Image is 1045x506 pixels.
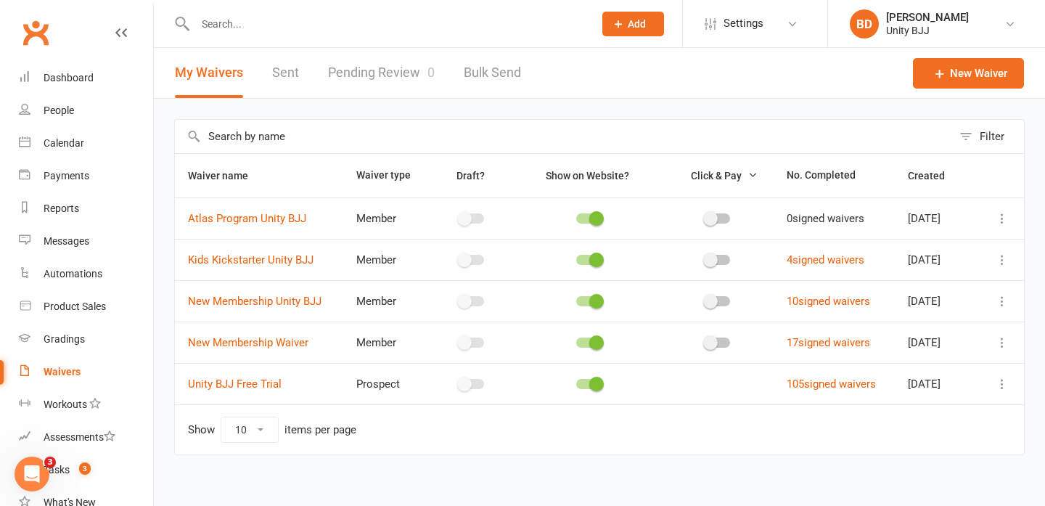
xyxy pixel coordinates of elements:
span: Waiver name [188,170,264,181]
a: Bulk Send [464,48,521,98]
th: No. Completed [774,154,895,197]
div: Calendar [44,137,84,149]
div: BD [850,9,879,38]
span: 0 signed waivers [787,212,864,225]
a: Clubworx [17,15,54,51]
a: New Membership Unity BJJ [188,295,321,308]
a: Kids Kickstarter Unity BJJ [188,253,313,266]
span: 3 [44,457,56,468]
button: Show on Website? [533,167,645,184]
a: 10signed waivers [787,295,870,308]
td: Member [343,197,428,239]
a: Assessments [19,421,153,454]
span: Click & Pay [691,170,742,181]
a: Waivers [19,356,153,388]
button: Add [602,12,664,36]
td: [DATE] [895,197,978,239]
div: People [44,105,74,116]
div: Gradings [44,333,85,345]
span: Settings [724,7,763,40]
a: Atlas Program Unity BJJ [188,212,306,225]
div: Waivers [44,366,81,378]
div: Automations [44,268,102,279]
a: New Membership Waiver [188,336,308,349]
div: Dashboard [44,72,94,83]
td: [DATE] [895,239,978,280]
a: Pending Review0 [328,48,435,98]
div: Reports [44,203,79,214]
td: [DATE] [895,280,978,322]
div: Show [188,417,356,443]
div: Filter [980,128,1004,145]
a: Messages [19,225,153,258]
a: Dashboard [19,62,153,94]
a: Gradings [19,323,153,356]
div: [PERSON_NAME] [886,11,969,24]
input: Search... [191,14,583,34]
a: Product Sales [19,290,153,323]
div: Workouts [44,399,87,410]
span: Created [908,170,961,181]
td: Member [343,322,428,363]
td: Prospect [343,363,428,404]
a: Unity BJJ Free Trial [188,378,282,391]
a: 17signed waivers [787,336,870,349]
button: Filter [952,120,1024,153]
a: Workouts [19,388,153,421]
span: Show on Website? [546,170,629,181]
button: Draft? [443,167,501,184]
div: Messages [44,235,89,247]
a: Reports [19,192,153,225]
a: People [19,94,153,127]
span: 3 [79,462,91,475]
span: 0 [427,65,435,80]
a: 105signed waivers [787,378,876,391]
a: 4signed waivers [787,253,864,266]
div: Assessments [44,431,115,443]
span: Draft? [456,170,485,181]
a: Sent [272,48,299,98]
div: Unity BJJ [886,24,969,37]
div: Tasks [44,464,70,476]
th: Waiver type [343,154,428,197]
button: Waiver name [188,167,264,184]
div: Payments [44,170,89,181]
div: items per page [284,424,356,436]
button: Click & Pay [678,167,758,184]
a: New Waiver [913,58,1024,89]
button: My Waivers [175,48,243,98]
td: [DATE] [895,322,978,363]
input: Search by name [175,120,952,153]
div: Product Sales [44,301,106,312]
td: Member [343,280,428,322]
a: Automations [19,258,153,290]
a: Tasks 3 [19,454,153,486]
span: Add [628,18,646,30]
iframe: Intercom live chat [15,457,49,491]
td: Member [343,239,428,280]
a: Calendar [19,127,153,160]
a: Payments [19,160,153,192]
button: Created [908,167,961,184]
td: [DATE] [895,363,978,404]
